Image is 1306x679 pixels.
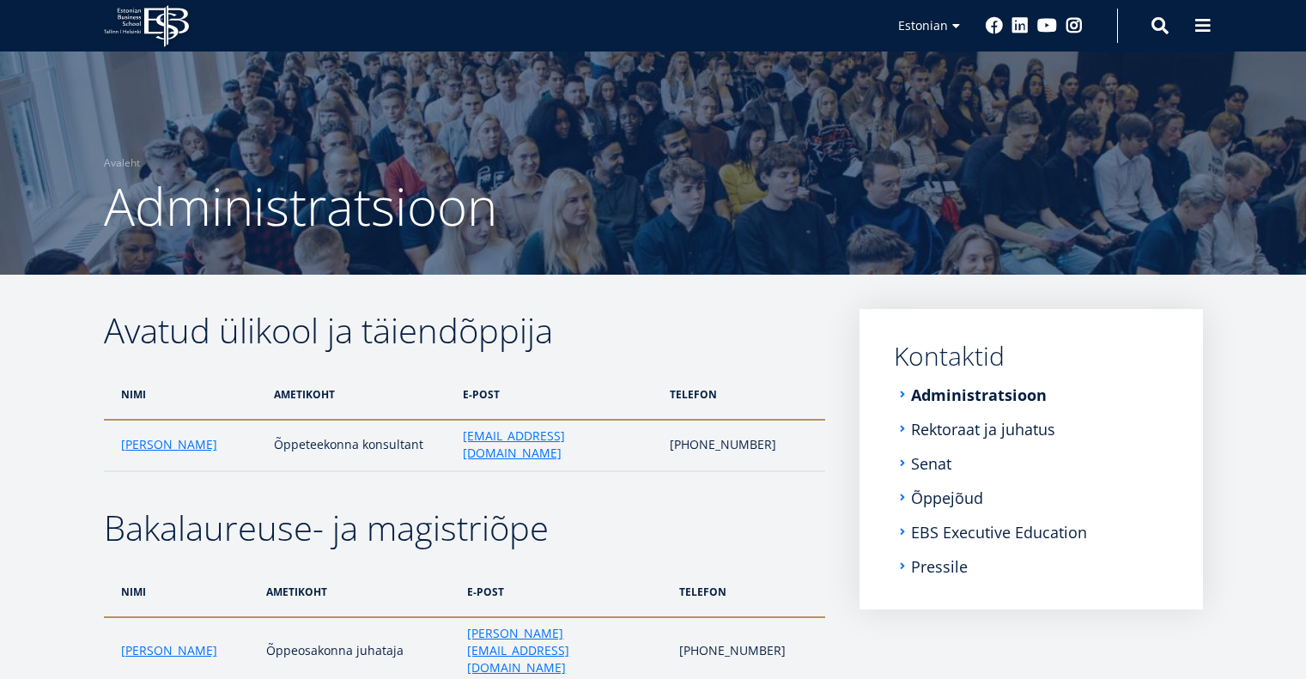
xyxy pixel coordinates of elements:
[104,567,258,617] th: nimi
[265,420,454,471] td: Õppeteekonna konsultant
[911,421,1055,438] a: Rektoraat ja juhatus
[104,369,265,420] th: nimi
[671,567,825,617] th: telefon
[459,567,670,617] th: e-post
[911,386,1047,403] a: Administratsioon
[661,420,824,471] td: [PHONE_NUMBER]
[104,155,140,172] a: Avaleht
[463,427,653,462] a: [EMAIL_ADDRESS][DOMAIN_NAME]
[454,369,661,420] th: e-post
[911,558,968,575] a: Pressile
[265,369,454,420] th: ametikoht
[1011,17,1029,34] a: Linkedin
[1066,17,1083,34] a: Instagram
[911,524,1087,541] a: EBS Executive Education
[104,309,825,352] h2: Avatud ülikool ja täiendõppija
[467,625,661,676] a: [PERSON_NAME][EMAIL_ADDRESS][DOMAIN_NAME]
[661,369,824,420] th: telefon
[894,343,1169,369] a: Kontaktid
[986,17,1003,34] a: Facebook
[121,642,217,659] a: [PERSON_NAME]
[1037,17,1057,34] a: Youtube
[121,436,217,453] a: [PERSON_NAME]
[104,506,825,549] h2: Bakalaureuse- ja magistriõpe
[258,567,459,617] th: ametikoht
[911,489,983,506] a: Õppejõud
[104,171,497,241] span: Administratsioon
[911,455,951,472] a: Senat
